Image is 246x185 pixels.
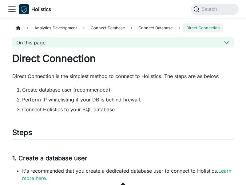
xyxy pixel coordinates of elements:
span: Analytics Development [31,23,80,32]
button: Toggle navigation bar [7,5,17,14]
p: Direct Connection is the simplest method to connect to Holistics. The steps are as below: [12,72,234,80]
h3: 1. Create a database user [12,154,234,162]
span: Connect Database [88,23,128,32]
li: Create database user (recommended). [22,86,234,93]
span: Connect Database [138,26,173,30]
a: Connect Database [135,23,176,32]
a: HolisticsHolisticsHolistics [19,4,51,14]
li: Perform IP whitelisting if your DB is behind firewall. [22,96,234,103]
b: Holistics [31,6,51,13]
h1: Direct Connection [12,52,234,65]
span: Search [200,6,221,12]
a: Home page [12,23,24,32]
li: It's recommended that you create a dedicated database user to connect to Holistics. [22,167,234,182]
nav: Breadcrumbs [12,23,234,32]
button: Search (Command+K) [191,4,239,15]
li: Connect Holistics to your SQL database. [22,106,234,113]
span: Direct Connection [183,23,223,32]
img: Holistics [19,4,29,14]
button: On this page [12,37,234,47]
h2: Steps [12,128,234,140]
